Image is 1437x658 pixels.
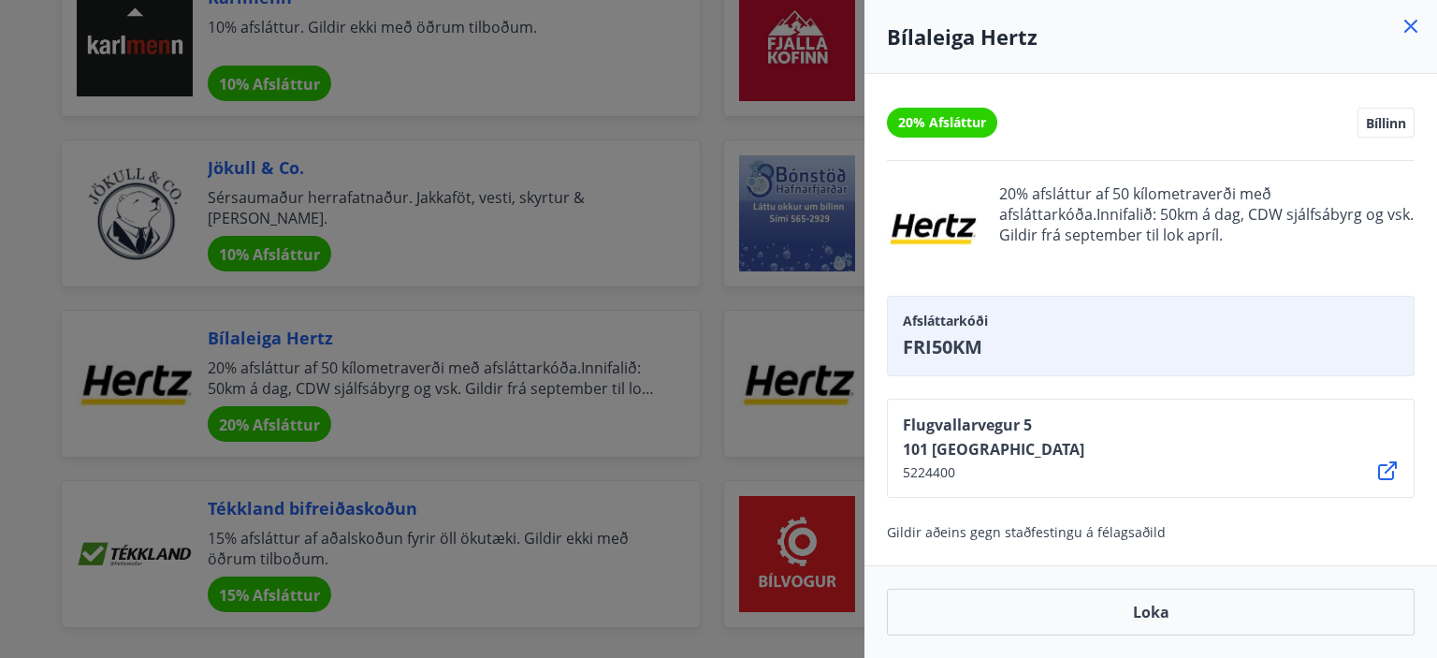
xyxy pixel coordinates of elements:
button: Loka [887,589,1415,636]
span: FRI50KM [903,334,1399,360]
span: 20% Afsláttur [898,113,986,132]
span: 101 [GEOGRAPHIC_DATA] [903,439,1084,460]
span: 20% afsláttur af 50 kílometraverði með afsláttarkóða.Innifalið: 50km á dag, CDW sjálfsábyrg og vs... [999,183,1415,273]
span: Gildir aðeins gegn staðfestingu á félagsaðild [887,523,1166,541]
h4: Bílaleiga Hertz [887,22,1415,51]
span: Bíllinn [1366,114,1406,131]
span: Flugvallarvegur 5 [903,415,1084,435]
span: 5224400 [903,463,1084,482]
span: Afsláttarkóði [903,312,1399,330]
